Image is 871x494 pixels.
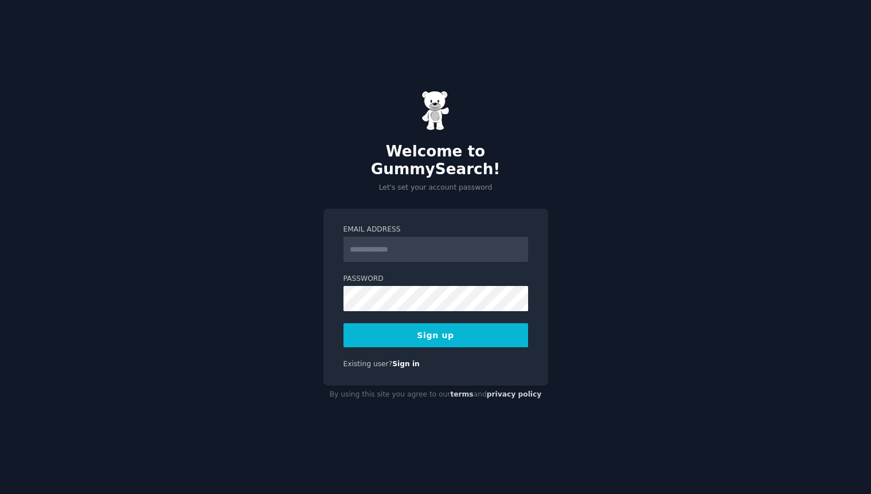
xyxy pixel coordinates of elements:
[450,390,473,398] a: terms
[487,390,542,398] a: privacy policy
[343,323,528,347] button: Sign up
[392,360,420,368] a: Sign in
[323,183,548,193] p: Let's set your account password
[323,386,548,404] div: By using this site you agree to our and
[323,143,548,179] h2: Welcome to GummySearch!
[421,91,450,131] img: Gummy Bear
[343,225,528,235] label: Email Address
[343,360,393,368] span: Existing user?
[343,274,528,284] label: Password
